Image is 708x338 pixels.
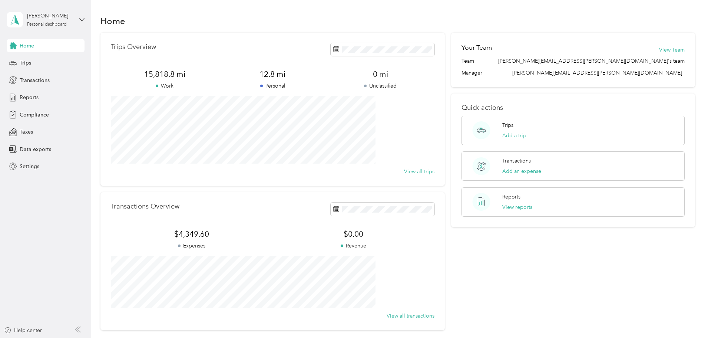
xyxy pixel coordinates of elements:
span: [PERSON_NAME][EMAIL_ADDRESS][PERSON_NAME][DOMAIN_NAME]'s team [498,57,685,65]
p: Revenue [272,242,434,250]
span: Settings [20,163,39,170]
p: Unclassified [327,82,434,90]
p: Trips Overview [111,43,156,51]
button: View Team [659,46,685,54]
h2: Your Team [461,43,492,52]
span: 0 mi [327,69,434,79]
p: Trips [502,121,513,129]
p: Quick actions [461,104,685,112]
span: Reports [20,93,39,101]
div: Personal dashboard [27,22,67,27]
span: Transactions [20,76,50,84]
button: Help center [4,326,42,334]
p: Personal [219,82,327,90]
span: Taxes [20,128,33,136]
span: $0.00 [272,229,434,239]
h1: Home [100,17,125,25]
span: 15,818.8 mi [111,69,219,79]
span: Manager [461,69,482,77]
button: View all trips [404,168,434,175]
span: 12.8 mi [219,69,327,79]
button: Add an expense [502,167,541,175]
p: Transactions Overview [111,203,179,210]
button: View all transactions [387,312,434,320]
span: Team [461,57,474,65]
p: Expenses [111,242,272,250]
span: Data exports [20,145,51,153]
p: Work [111,82,219,90]
span: $4,349.60 [111,229,272,239]
p: Reports [502,193,520,201]
span: [PERSON_NAME][EMAIL_ADDRESS][PERSON_NAME][DOMAIN_NAME] [512,70,682,76]
button: View reports [502,203,532,211]
button: Add a trip [502,132,526,140]
div: [PERSON_NAME] [27,12,73,20]
span: Compliance [20,111,49,119]
span: Home [20,42,34,50]
span: Trips [20,59,31,67]
p: Transactions [502,157,531,165]
iframe: Everlance-gr Chat Button Frame [666,296,708,338]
